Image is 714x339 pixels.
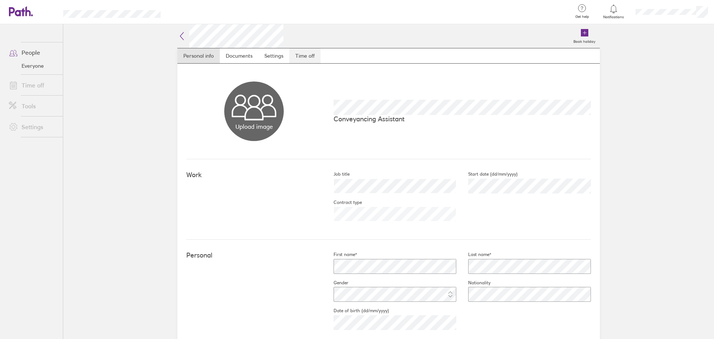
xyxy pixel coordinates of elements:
label: Last name* [456,252,491,258]
span: Notifications [602,15,626,19]
label: Date of birth (dd/mm/yyyy) [322,308,389,314]
label: Job title [322,171,350,177]
a: People [3,45,63,60]
a: Tools [3,99,63,113]
span: Get help [570,15,594,19]
a: Everyone [3,60,63,72]
label: Gender [322,280,348,286]
h4: Work [186,171,322,179]
p: Conveyancing Assistant [334,115,591,123]
a: Time off [3,78,63,93]
a: Documents [220,48,258,63]
a: Book holiday [569,24,600,48]
a: Time off [289,48,321,63]
label: Book holiday [569,37,600,44]
a: Personal info [177,48,220,63]
a: Notifications [602,4,626,19]
label: First name* [322,252,357,258]
a: Settings [258,48,289,63]
label: Start date (dd/mm/yyyy) [456,171,518,177]
label: Nationality [456,280,491,286]
a: Settings [3,119,63,134]
h4: Personal [186,252,322,259]
label: Contract type [322,199,362,205]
